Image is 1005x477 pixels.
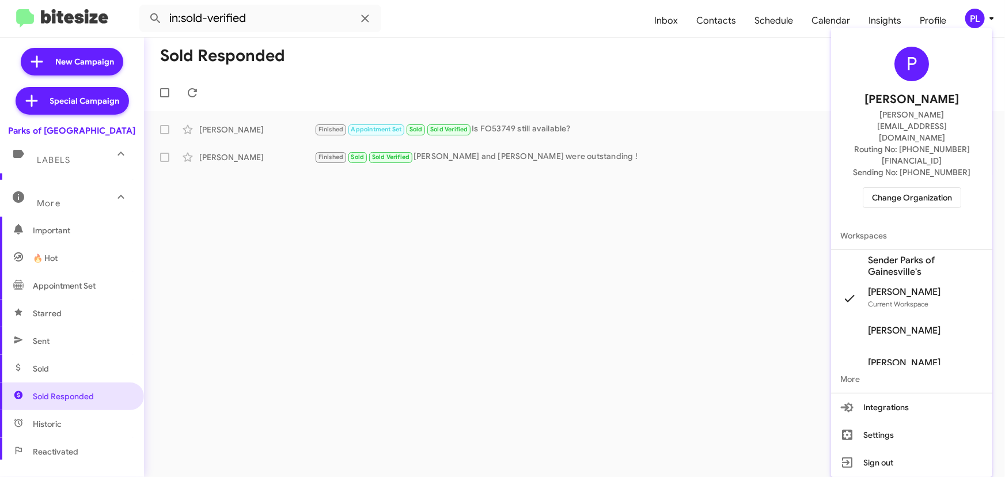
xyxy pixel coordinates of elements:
[868,300,928,308] span: Current Workspace
[831,449,992,476] button: Sign out
[868,255,983,278] span: Sender Parks of Gainesville's
[864,90,959,109] span: [PERSON_NAME]
[831,393,992,421] button: Integrations
[872,188,952,207] span: Change Organization
[831,421,992,449] button: Settings
[868,286,940,298] span: [PERSON_NAME]
[894,47,929,81] div: P
[853,166,970,178] span: Sending No: [PHONE_NUMBER]
[831,365,992,393] span: More
[845,143,979,166] span: Routing No: [PHONE_NUMBER][FINANCIAL_ID]
[831,222,992,249] span: Workspaces
[868,325,940,336] span: [PERSON_NAME]
[845,109,979,143] span: [PERSON_NAME][EMAIL_ADDRESS][DOMAIN_NAME]
[863,187,961,208] button: Change Organization
[868,357,940,369] span: [PERSON_NAME]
